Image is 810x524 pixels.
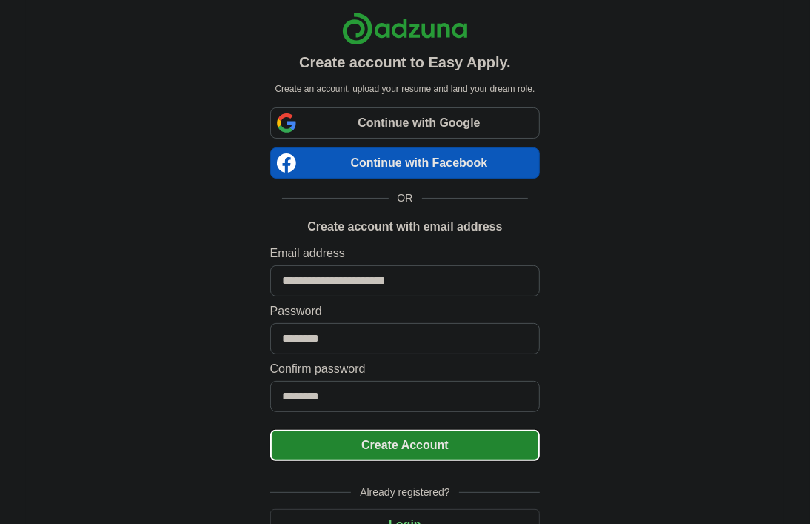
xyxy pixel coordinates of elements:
h1: Create account with email address [307,218,502,236]
label: Email address [270,245,540,262]
h1: Create account to Easy Apply. [299,51,511,73]
a: Continue with Facebook [270,147,540,179]
span: OR [389,190,422,206]
span: Already registered? [351,485,458,500]
label: Confirm password [270,360,540,378]
p: Create an account, upload your resume and land your dream role. [273,82,538,96]
button: Create Account [270,430,540,461]
a: Continue with Google [270,107,540,139]
label: Password [270,302,540,320]
img: Adzuna logo [342,12,468,45]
